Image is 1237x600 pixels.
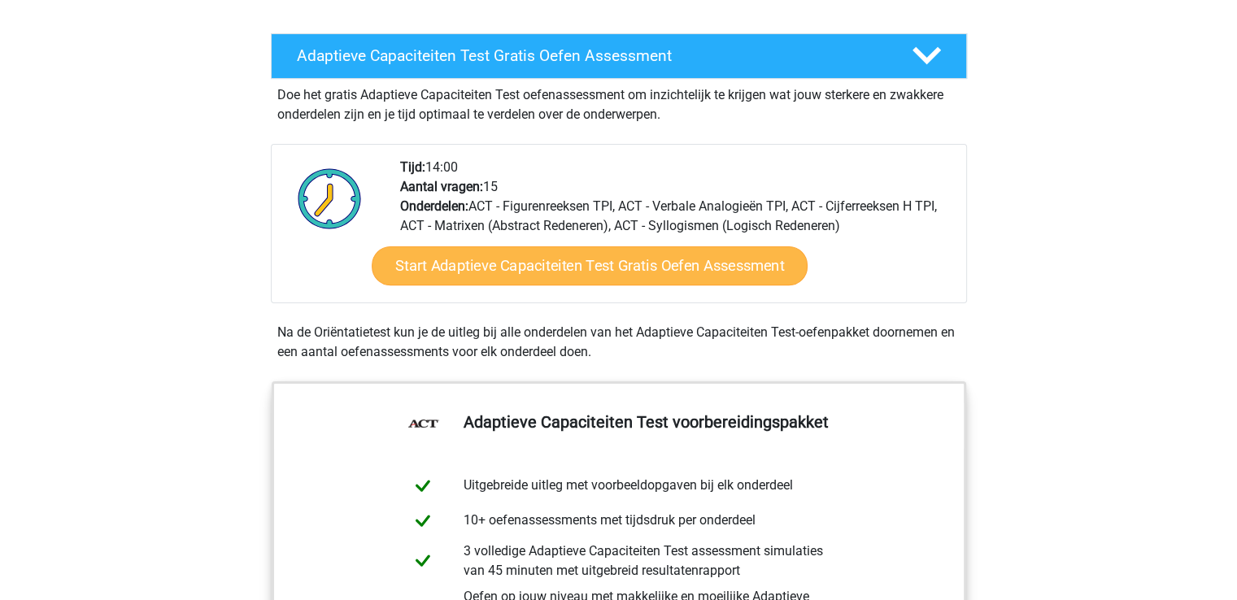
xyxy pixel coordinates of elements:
b: Aantal vragen: [400,179,483,194]
b: Onderdelen: [400,198,468,214]
h4: Adaptieve Capaciteiten Test Gratis Oefen Assessment [297,46,886,65]
div: 14:00 15 ACT - Figurenreeksen TPI, ACT - Verbale Analogieën TPI, ACT - Cijferreeksen H TPI, ACT -... [388,158,965,302]
div: Doe het gratis Adaptieve Capaciteiten Test oefenassessment om inzichtelijk te krijgen wat jouw st... [271,79,967,124]
b: Tijd: [400,159,425,175]
a: Start Adaptieve Capaciteiten Test Gratis Oefen Assessment [372,246,808,285]
img: Klok [289,158,371,239]
div: Na de Oriëntatietest kun je de uitleg bij alle onderdelen van het Adaptieve Capaciteiten Test-oef... [271,323,967,362]
a: Adaptieve Capaciteiten Test Gratis Oefen Assessment [264,33,973,79]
